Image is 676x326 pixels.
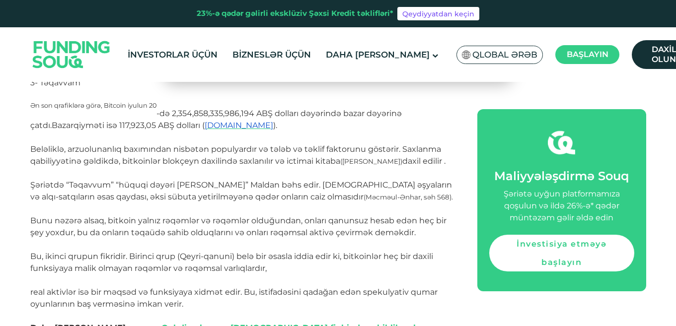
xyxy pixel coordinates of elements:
[30,102,156,109] font: Ən son qrafiklərə görə, Bitcoin iyulun 20
[232,50,311,60] font: Bizneslər üçün
[30,216,447,237] font: Bunu nəzərə alsaq, bitkoin yalnız rəqəmlər və rəqəmlər olduğundan, onları qanunsuz hesab edən heç...
[23,29,120,79] img: Logo
[30,180,452,201] font: Şəriətdə “Təqavvum” “hüquqi dəyəri [PERSON_NAME]” Maldan bəhs edir. [DEMOGRAPHIC_DATA] əşyaların ...
[567,50,608,59] font: Başlayın
[494,169,629,183] font: Maliyyələşdirmə Souq
[504,189,620,222] font: Şəriətə uyğun platformamıza qoşulun və ildə 26%-ə* qədər müntəzəm gəlir əldə edin
[517,239,606,267] font: İnvestisiya etməyə başlayın
[125,47,220,63] a: İnvestorlar üçün
[74,121,205,130] font: qiyməti isə 117,923,05 ABŞ dolları (
[30,78,80,87] font: 3- Təqavvam
[402,9,474,18] font: Qeydiyyatdan keçin
[30,252,433,273] font: Bu, ikinci qrupun fikridir. Birinci qrup (Qeyri-qanuni) belə bir əsasla iddia edir ki, bitkoinlər...
[364,193,453,201] font: (Məcməul-Ənhar, səh 568).
[397,7,479,21] a: Qeydiyyatdan keçin
[230,47,313,63] a: Bizneslər üçün
[326,50,430,60] font: Daha [PERSON_NAME]
[472,50,537,60] font: Qlobal Ərəb
[30,109,402,130] font: -də 2,354,858,335,986,194 ABŞ dolları dəyərində bazar dəyərinə çatdı.Bazar
[462,51,471,59] img: SA Bayrağı
[548,129,575,156] img: fsicon
[402,156,446,166] font: daxil edilir .
[197,8,393,18] font: 23%-ə qədər gəlirli eksklüziv Şəxsi Kredit təklifləri*
[489,235,634,271] a: İnvestisiya etməyə başlayın
[205,121,273,130] a: [DOMAIN_NAME]
[128,50,218,60] font: İnvestorlar üçün
[340,157,402,165] font: ([PERSON_NAME])
[273,121,277,130] font: ).
[30,144,441,166] font: Beləliklə, arzuolunanlıq baxımından nisbətən populyardır və tələb və təklif faktorunu göstərir. S...
[30,287,438,309] font: real aktivlər isə bir məqsəd və funksiyaya xidmət edir. Bu, istifadəsini qadağan edən spekulyativ...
